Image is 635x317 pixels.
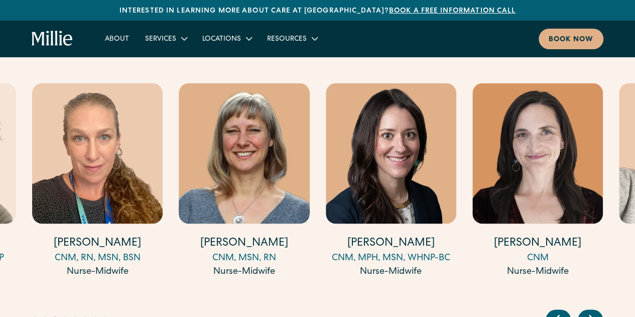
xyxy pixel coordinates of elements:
[32,83,163,278] a: [PERSON_NAME]CNM, RN, MSN, BSNNurse-Midwife
[194,30,259,47] div: Locations
[32,31,73,47] a: home
[32,83,163,280] div: 5 / 17
[179,83,309,278] a: [PERSON_NAME]CNM, MSN, RNNurse-Midwife
[179,251,309,265] div: CNM, MSN, RN
[179,236,309,251] h4: [PERSON_NAME]
[137,30,194,47] div: Services
[326,265,456,278] div: Nurse-Midwife
[389,8,516,15] a: Book a free information call
[472,265,603,278] div: Nurse-Midwife
[32,236,163,251] h4: [PERSON_NAME]
[267,34,307,45] div: Resources
[97,30,137,47] a: About
[326,236,456,251] h4: [PERSON_NAME]
[472,251,603,265] div: CNM
[179,265,309,278] div: Nurse-Midwife
[32,251,163,265] div: CNM, RN, MSN, BSN
[472,83,603,280] div: 8 / 17
[145,34,176,45] div: Services
[549,35,593,45] div: Book now
[326,83,456,280] div: 7 / 17
[472,83,603,278] a: [PERSON_NAME]CNMNurse-Midwife
[259,30,325,47] div: Resources
[539,29,603,49] a: Book now
[326,251,456,265] div: CNM, MPH, MSN, WHNP-BC
[326,83,456,278] a: [PERSON_NAME]CNM, MPH, MSN, WHNP-BCNurse-Midwife
[472,236,603,251] h4: [PERSON_NAME]
[202,34,241,45] div: Locations
[179,83,309,280] div: 6 / 17
[32,265,163,278] div: Nurse-Midwife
